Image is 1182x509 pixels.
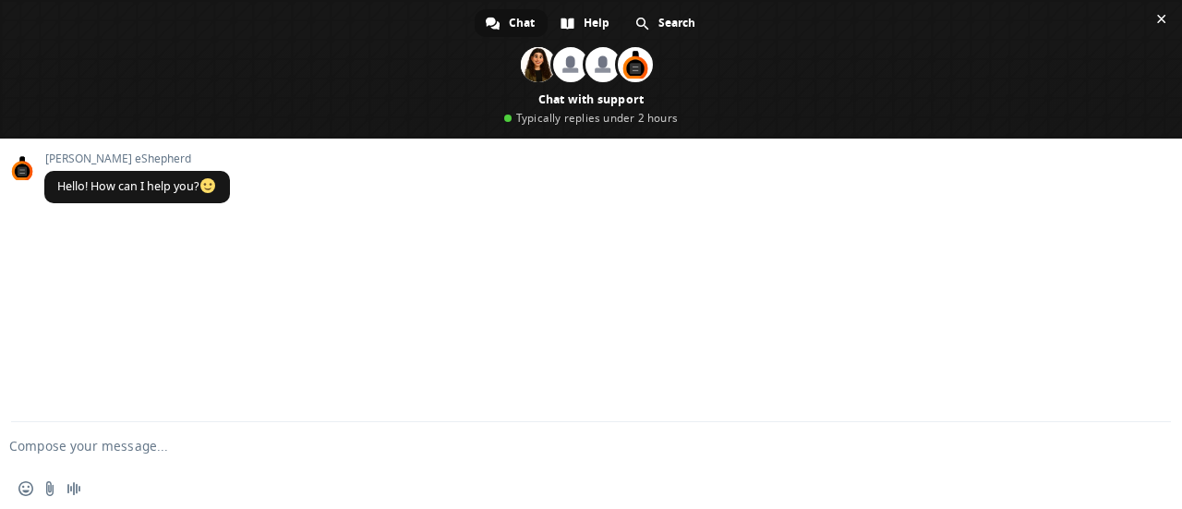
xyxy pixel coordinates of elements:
span: Send a file [42,481,57,496]
span: Hello! How can I help you? [57,178,217,194]
span: Chat [509,9,535,37]
div: Chat [475,9,548,37]
span: Search [658,9,695,37]
span: [PERSON_NAME] eShepherd [44,152,230,165]
div: Search [624,9,708,37]
span: Audio message [66,481,81,496]
span: Help [584,9,609,37]
textarea: Compose your message... [9,438,1114,454]
span: Close chat [1152,9,1171,29]
div: Help [549,9,622,37]
span: Insert an emoji [18,481,33,496]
